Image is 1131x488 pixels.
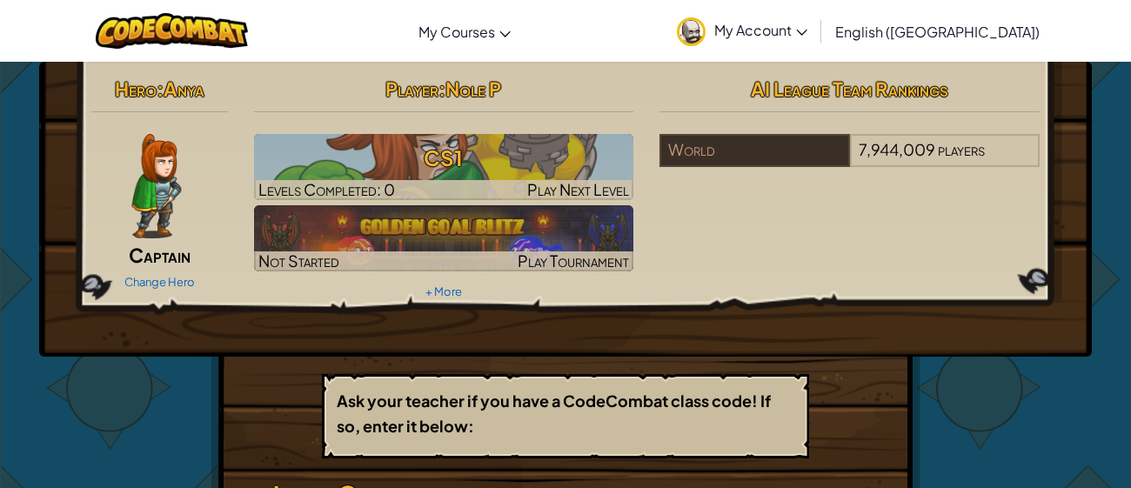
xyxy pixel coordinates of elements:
img: captain-pose.png [131,134,181,238]
span: Levels Completed: 0 [258,179,395,199]
span: Play Tournament [518,251,629,271]
a: My Courses [410,8,519,55]
span: 7,944,009 [859,139,935,159]
span: players [938,139,985,159]
span: Nole P [445,77,501,101]
img: Golden Goal [254,205,634,271]
img: CodeCombat logo [96,13,248,49]
span: AI League Team Rankings [751,77,948,101]
span: Hero [115,77,157,101]
a: Not StartedPlay Tournament [254,205,634,271]
span: Anya [164,77,204,101]
span: : [157,77,164,101]
h3: CS1 [254,138,634,177]
b: Ask your teacher if you have a CodeCombat class code! If so, enter it below: [337,391,771,436]
span: Not Started [258,251,339,271]
span: : [438,77,445,101]
div: World [659,134,849,167]
span: English ([GEOGRAPHIC_DATA]) [835,23,1040,41]
span: My Courses [418,23,495,41]
img: avatar [677,17,706,46]
a: + More [425,284,462,298]
a: Play Next Level [254,134,634,200]
span: Captain [129,243,191,267]
a: World7,944,009players [659,150,1040,170]
span: Player [385,77,438,101]
a: English ([GEOGRAPHIC_DATA]) [826,8,1048,55]
img: CS1 [254,134,634,200]
a: Change Hero [124,275,195,289]
a: My Account [668,3,816,58]
span: My Account [714,21,807,39]
span: Play Next Level [527,179,629,199]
